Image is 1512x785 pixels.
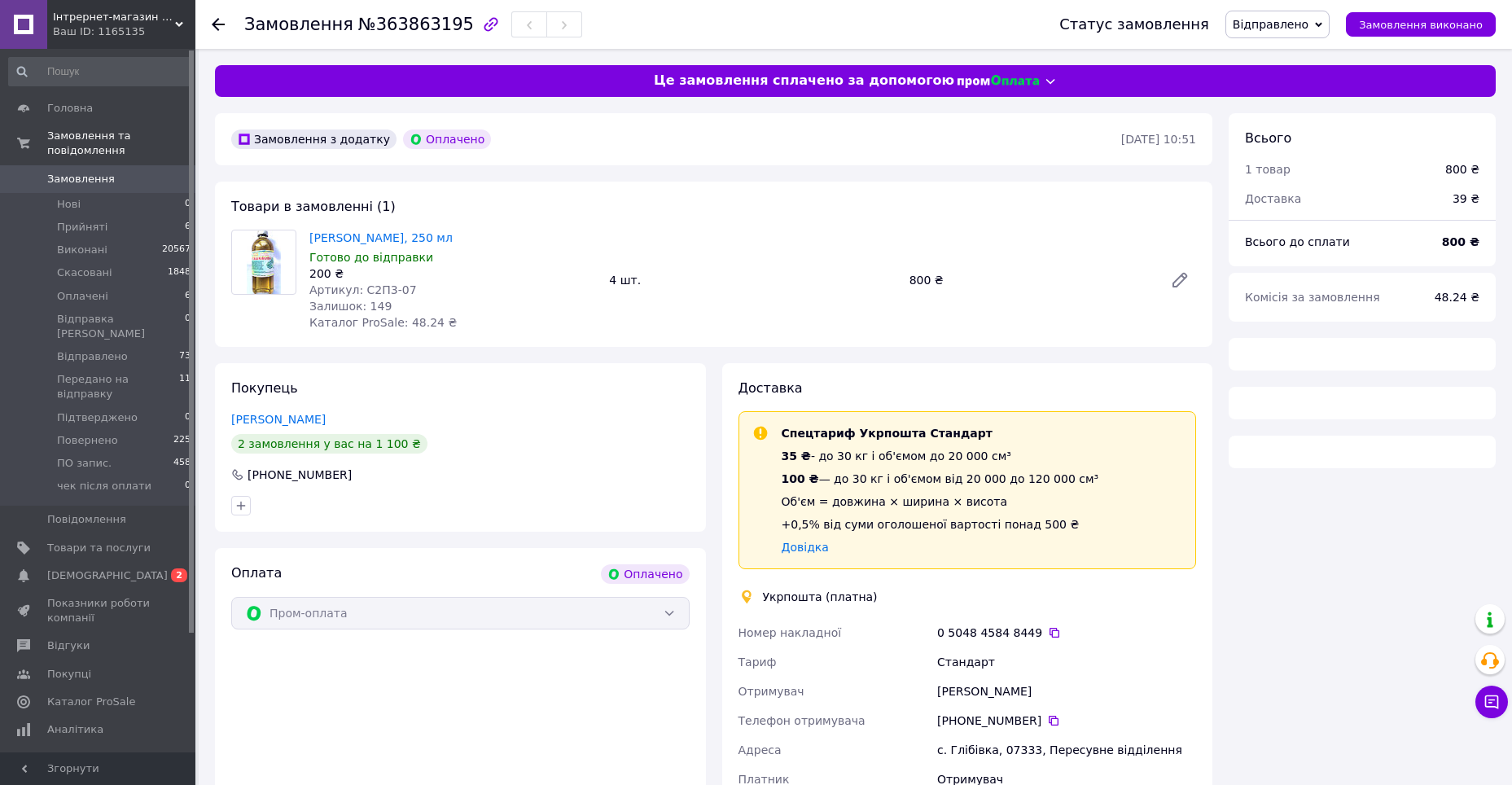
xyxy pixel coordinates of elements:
[185,289,191,304] span: 6
[47,172,115,186] span: Замовлення
[738,626,842,639] span: Номер накладної
[1245,235,1350,248] span: Всього до сплати
[738,380,803,396] span: Доставка
[782,450,811,463] span: 35 ₴
[782,448,1099,464] div: - до 30 кг і об'ємом до 20 000 см³
[738,656,777,669] span: Тариф
[1359,19,1483,31] span: Замовлення виконано
[212,16,225,33] div: Повернутися назад
[168,265,191,280] span: 1848
[57,220,107,235] span: Прийняті
[244,15,353,34] span: Замовлення
[309,316,457,329] span: Каталог ProSale: 48.24 ₴
[738,743,782,756] span: Адреса
[179,349,191,364] span: 73
[782,427,993,440] span: Спецтариф Укрпошта Стандарт
[47,568,168,583] span: [DEMOGRAPHIC_DATA]
[1121,133,1196,146] time: [DATE] 10:51
[231,565,282,581] span: Оплата
[1245,291,1380,304] span: Комісія за замовлення
[1245,130,1291,146] span: Всього
[934,677,1199,706] div: [PERSON_NAME]
[309,283,417,296] span: Артикул: С2П3-07
[654,72,954,90] span: Це замовлення сплачено за допомогою
[185,312,191,341] span: 0
[309,251,433,264] span: Готово до відправки
[57,243,107,257] span: Виконані
[57,372,179,401] span: Передано на відправку
[53,24,195,39] div: Ваш ID: 1165135
[47,101,93,116] span: Головна
[57,479,151,493] span: чек після оплати
[603,269,902,292] div: 4 шт.
[231,434,427,454] div: 2 замовлення у вас на 1 100 ₴
[47,596,151,625] span: Показники роботи компанії
[1435,291,1479,304] span: 48.24 ₴
[57,456,112,471] span: ПО запис.
[162,243,191,257] span: 20567
[57,289,108,304] span: Оплачені
[47,512,126,527] span: Повідомлення
[57,265,112,280] span: Скасовані
[47,667,91,682] span: Покупці
[53,10,175,24] span: Інтрернет-магазин "Лікарські трави і бджолопродукти"
[782,493,1099,510] div: Об'єм = довжина × ширина × висота
[403,129,491,149] div: Оплачено
[185,197,191,212] span: 0
[1245,192,1301,205] span: Доставка
[358,15,474,34] span: №363863195
[309,300,392,313] span: Залишок: 149
[782,541,829,554] a: Довідка
[171,568,187,582] span: 2
[309,231,453,244] a: [PERSON_NAME], 250 мл
[1233,18,1308,31] span: Відправлено
[1443,181,1489,217] div: 39 ₴
[247,230,281,294] img: Олія артишоку, 250 мл
[57,433,118,448] span: Повернено
[231,413,326,426] a: [PERSON_NAME]
[937,625,1196,641] div: 0 5048 4584 8449
[759,589,882,605] div: Укрпошта (платна)
[1245,163,1291,176] span: 1 товар
[934,735,1199,765] div: с. Глібівка, 07333, Пересувне відділення
[937,713,1196,729] div: [PHONE_NUMBER]
[47,541,151,555] span: Товари та послуги
[1475,686,1508,718] button: Чат з покупцем
[1445,161,1479,178] div: 800 ₴
[47,638,90,653] span: Відгуки
[231,199,396,214] span: Товари в замовленні (1)
[1346,12,1496,37] button: Замовлення виконано
[57,197,81,212] span: Нові
[57,349,128,364] span: Відправлено
[231,129,397,149] div: Замовлення з додатку
[173,433,191,448] span: 225
[185,220,191,235] span: 6
[47,695,135,709] span: Каталог ProSale
[8,57,192,86] input: Пошук
[231,380,298,396] span: Покупець
[47,722,103,737] span: Аналітика
[246,467,353,483] div: [PHONE_NUMBER]
[47,750,151,779] span: Інструменти веб-майстра та SEO
[782,516,1099,533] div: +0,5% від суми оголошеної вартості понад 500 ₴
[185,410,191,425] span: 0
[57,410,138,425] span: Підтверджено
[782,472,819,485] span: 100 ₴
[185,479,191,493] span: 0
[782,471,1099,487] div: — до 30 кг і об'ємом від 20 000 до 120 000 см³
[601,564,689,584] div: Оплачено
[738,714,866,727] span: Телефон отримувача
[309,265,596,282] div: 200 ₴
[903,269,1157,292] div: 800 ₴
[47,129,195,158] span: Замовлення та повідомлення
[738,685,804,698] span: Отримувач
[1442,235,1479,248] b: 800 ₴
[934,647,1199,677] div: Стандарт
[57,312,185,341] span: Відправка [PERSON_NAME]
[1164,264,1196,296] a: Редагувати
[179,372,191,401] span: 11
[173,456,191,471] span: 458
[1059,16,1209,33] div: Статус замовлення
